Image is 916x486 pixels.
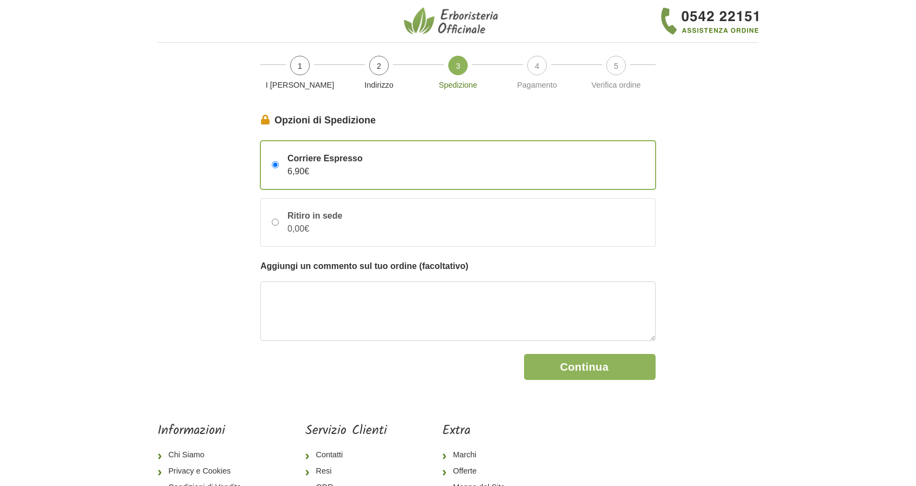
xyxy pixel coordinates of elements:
[287,152,363,165] span: Corriere Espresso
[442,447,514,463] a: Marchi
[305,463,387,480] a: Resi
[279,209,342,235] div: 0,00€
[272,219,279,226] input: Ritiro in sede0,00€
[260,261,468,271] strong: Aggiungi un commento sul tuo ordine (facoltativo)
[524,354,656,380] button: Continua
[287,209,342,222] span: Ritiro in sede
[158,423,250,439] h5: Informazioni
[290,56,310,75] span: 1
[265,80,335,91] p: I [PERSON_NAME]
[158,463,250,480] a: Privacy e Cookies
[448,56,468,75] span: 3
[404,6,501,36] img: Erboristeria Officinale
[305,423,387,439] h5: Servizio Clienti
[305,447,387,463] a: Contatti
[158,447,250,463] a: Chi Siamo
[344,80,414,91] p: Indirizzo
[569,423,758,461] iframe: fb:page Facebook Social Plugin
[369,56,389,75] span: 2
[260,113,656,128] legend: Opzioni di Spedizione
[423,80,493,91] p: Spedizione
[272,161,279,168] input: Corriere Espresso6,90€
[442,463,514,480] a: Offerte
[279,152,363,178] div: 6,90€
[442,423,514,439] h5: Extra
